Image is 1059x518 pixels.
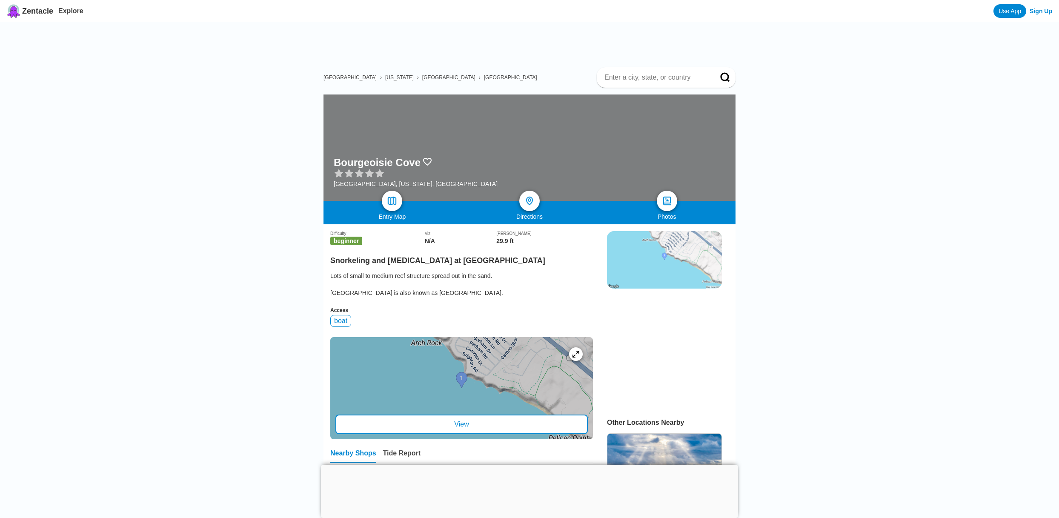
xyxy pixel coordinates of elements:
[607,231,722,289] img: staticmap
[380,74,382,80] span: ›
[382,191,402,211] a: map
[330,237,362,245] span: beginner
[417,74,419,80] span: ›
[330,231,425,236] div: Difficulty
[993,4,1026,18] a: Use App
[22,7,53,16] span: Zentacle
[334,180,498,187] div: [GEOGRAPHIC_DATA], [US_STATE], [GEOGRAPHIC_DATA]
[7,4,53,18] a: Zentacle logoZentacle
[524,196,535,206] img: directions
[330,307,593,313] div: Access
[607,419,736,426] div: Other Locations Nearby
[484,74,537,80] a: [GEOGRAPHIC_DATA]
[330,251,593,265] h2: Snorkeling and [MEDICAL_DATA] at [GEOGRAPHIC_DATA]
[657,191,677,211] a: photos
[330,22,736,60] iframe: Advertisement
[383,449,421,463] div: Tide Report
[496,231,593,236] div: [PERSON_NAME]
[330,337,593,439] a: entry mapView
[330,449,376,463] div: Nearby Shops
[334,157,421,169] h1: Bourgeoisie Cove
[662,196,672,206] img: photos
[425,238,497,244] div: N/A
[58,7,83,14] a: Explore
[425,231,497,236] div: Viz
[387,196,397,206] img: map
[385,74,414,80] a: [US_STATE]
[323,74,377,80] a: [GEOGRAPHIC_DATA]
[496,238,593,244] div: 29.9 ft
[1030,8,1052,14] a: Sign Up
[479,74,481,80] span: ›
[7,4,20,18] img: Zentacle logo
[598,213,736,220] div: Photos
[330,315,351,327] div: boat
[422,74,475,80] a: [GEOGRAPHIC_DATA]
[323,213,461,220] div: Entry Map
[461,213,598,220] div: Directions
[330,272,593,297] div: Lots of small to medium reef structure spread out in the sand. [GEOGRAPHIC_DATA] is also known as...
[335,415,588,434] div: View
[607,297,721,404] iframe: Advertisement
[321,465,738,516] iframe: Advertisement
[604,73,708,82] input: Enter a city, state, or country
